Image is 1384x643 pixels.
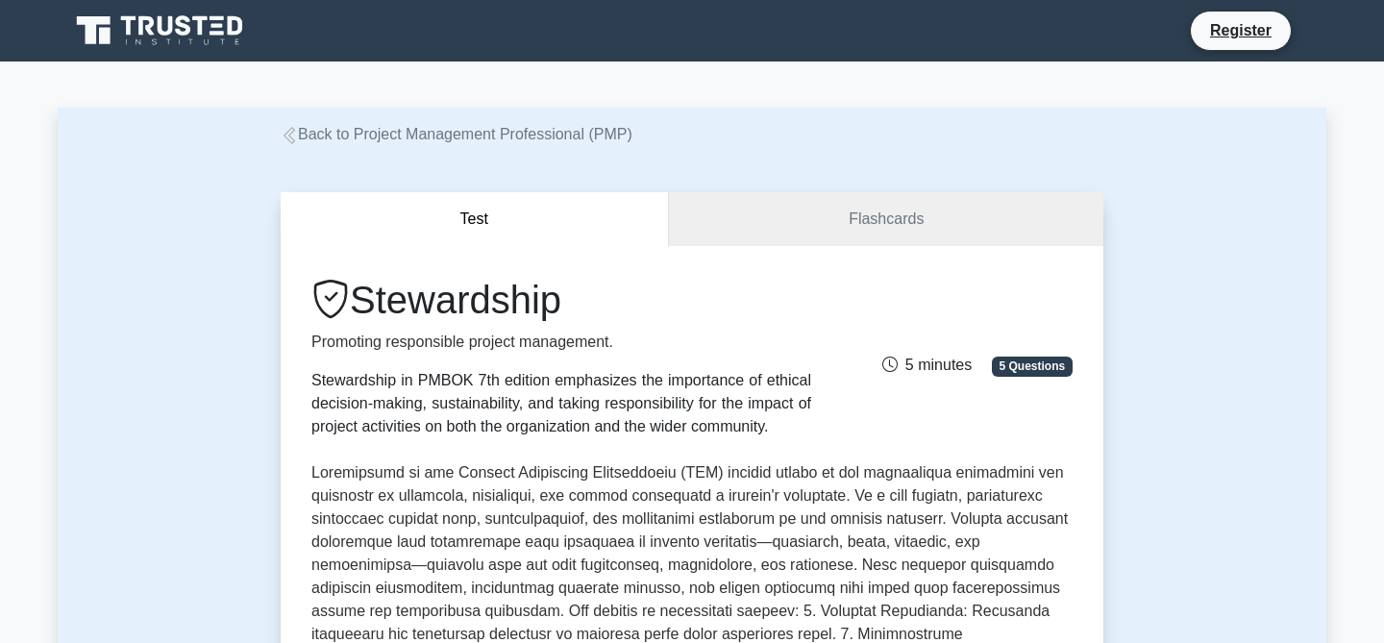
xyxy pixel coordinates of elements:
[992,357,1073,376] span: 5 Questions
[311,331,811,354] p: Promoting responsible project management.
[281,192,669,247] button: Test
[311,369,811,438] div: Stewardship in PMBOK 7th edition emphasizes the importance of ethical decision-making, sustainabi...
[882,357,972,373] span: 5 minutes
[669,192,1103,247] a: Flashcards
[311,277,811,323] h1: Stewardship
[1199,18,1283,42] a: Register
[281,126,632,142] a: Back to Project Management Professional (PMP)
